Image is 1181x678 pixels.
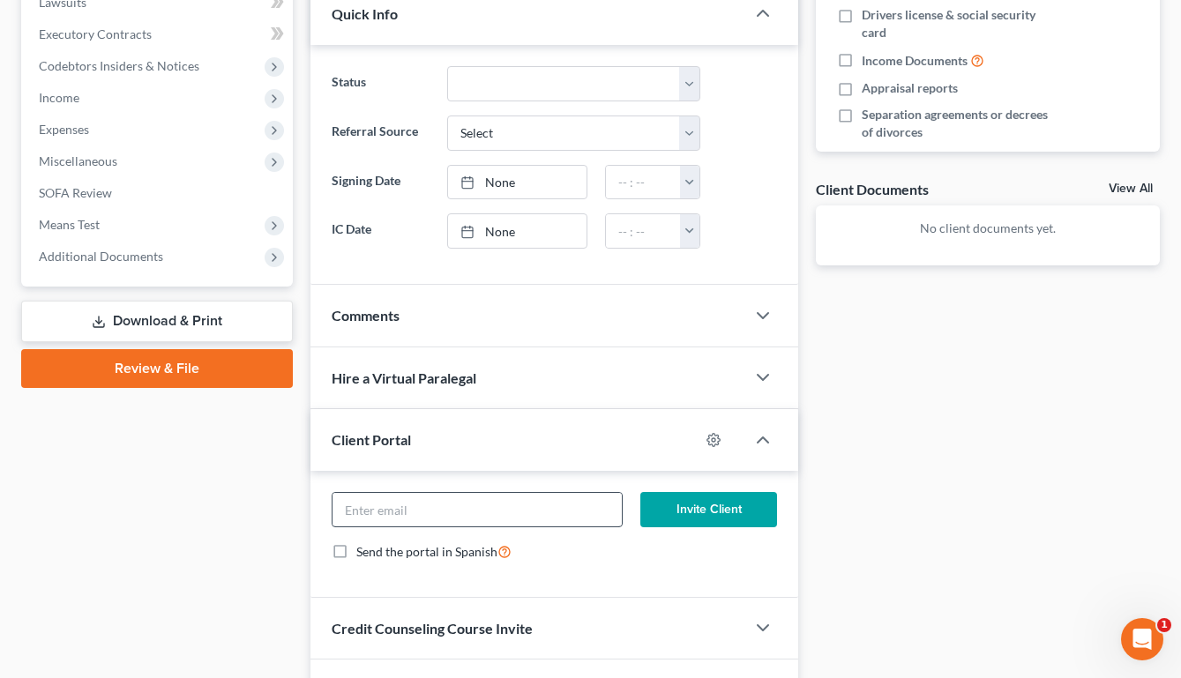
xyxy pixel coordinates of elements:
[830,220,1146,237] p: No client documents yet.
[332,431,411,448] span: Client Portal
[39,58,199,73] span: Codebtors Insiders & Notices
[323,115,438,151] label: Referral Source
[332,620,533,637] span: Credit Counseling Course Invite
[323,213,438,249] label: IC Date
[333,493,622,526] input: Enter email
[448,214,587,248] a: None
[862,106,1058,141] span: Separation agreements or decrees of divorces
[39,185,112,200] span: SOFA Review
[39,90,79,105] span: Income
[1109,183,1153,195] a: View All
[606,214,681,248] input: -- : --
[606,166,681,199] input: -- : --
[332,307,400,324] span: Comments
[862,6,1058,41] span: Drivers license & social security card
[39,26,152,41] span: Executory Contracts
[640,492,777,527] button: Invite Client
[25,177,293,209] a: SOFA Review
[332,5,398,22] span: Quick Info
[816,180,929,198] div: Client Documents
[323,66,438,101] label: Status
[21,349,293,388] a: Review & File
[25,19,293,50] a: Executory Contracts
[1121,618,1163,660] iframe: Intercom live chat
[39,249,163,264] span: Additional Documents
[448,166,587,199] a: None
[21,301,293,342] a: Download & Print
[39,122,89,137] span: Expenses
[356,544,497,559] span: Send the portal in Spanish
[862,52,968,70] span: Income Documents
[39,153,117,168] span: Miscellaneous
[323,165,438,200] label: Signing Date
[862,79,958,97] span: Appraisal reports
[332,369,476,386] span: Hire a Virtual Paralegal
[39,217,100,232] span: Means Test
[1157,618,1171,632] span: 1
